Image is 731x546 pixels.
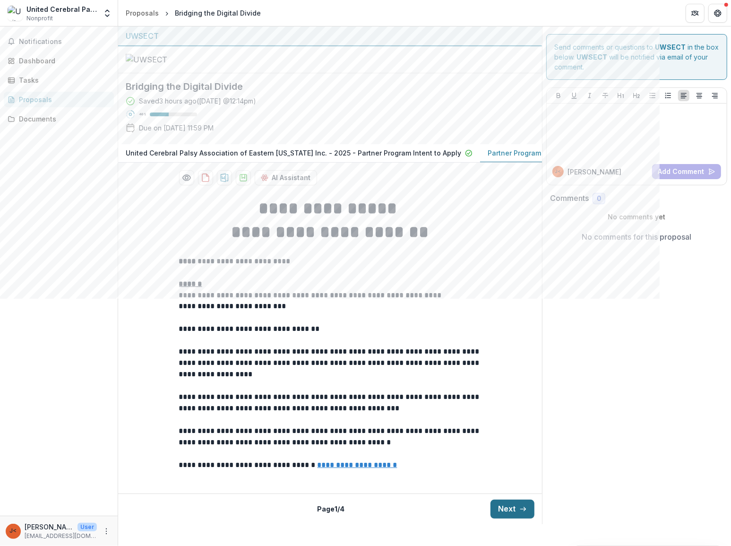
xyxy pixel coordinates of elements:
span: Notifications [19,38,110,46]
p: Partner Program - Admissions Application [488,148,625,158]
button: Bold [553,90,564,101]
button: Align Center [694,90,705,101]
button: AI Assistant [255,170,317,185]
div: Joanna Marrero <grants@ucpect.org> <grants@ucpect.org> [555,169,561,174]
span: Nonprofit [26,14,53,23]
a: Dashboard [4,53,114,69]
button: Notifications [4,34,114,49]
button: Align Right [709,90,721,101]
strong: UWSECT [576,53,607,61]
button: Strike [600,90,611,101]
div: Proposals [126,8,159,18]
div: Bridging the Digital Divide [175,8,261,18]
p: [PERSON_NAME] [568,167,621,177]
button: Ordered List [662,90,674,101]
button: Align Left [678,90,689,101]
p: 40 % [139,111,146,118]
strong: UWSECT [655,43,686,51]
h2: Comments [550,194,589,203]
button: download-proposal [198,170,213,185]
div: Proposals [19,95,106,104]
img: UWSECT [126,54,220,65]
div: Dashboard [19,56,106,66]
button: Add Comment [652,164,721,179]
div: Documents [19,114,106,124]
span: 0 [597,195,601,203]
button: Next [490,500,534,519]
button: Open entity switcher [101,4,114,23]
button: download-proposal [217,170,232,185]
button: Italicize [584,90,595,101]
div: UWSECT [126,30,534,42]
button: download-proposal [236,170,251,185]
button: Heading 2 [631,90,642,101]
div: Tasks [19,75,106,85]
button: Get Help [708,4,727,23]
div: Send comments or questions to in the box below. will be notified via email of your comment. [546,34,727,80]
button: Preview af7e7555-90db-4def-85fe-3000f005f064-1.pdf [179,170,194,185]
p: No comments yet [550,212,723,222]
button: Bullet List [647,90,658,101]
a: Proposals [122,6,163,20]
a: Proposals [4,92,114,107]
p: Page 1 / 4 [317,504,344,514]
button: Underline [568,90,580,101]
nav: breadcrumb [122,6,265,20]
p: [PERSON_NAME] <[EMAIL_ADDRESS][DOMAIN_NAME]> <[EMAIL_ADDRESS][DOMAIN_NAME]> [25,522,74,532]
button: More [101,526,112,537]
button: Partners [686,4,705,23]
h2: Bridging the Digital Divide [126,81,519,92]
a: Documents [4,111,114,127]
p: Due on [DATE] 11:59 PM [139,123,214,133]
button: Heading 1 [615,90,627,101]
a: Tasks [4,72,114,88]
p: [EMAIL_ADDRESS][DOMAIN_NAME] [25,532,97,540]
img: United Cerebral Palsy Association of Eastern Connecticut Inc. [8,6,23,21]
p: No comments for this proposal [582,231,692,243]
p: User [77,523,97,531]
div: Saved 3 hours ago ( [DATE] @ 12:14pm ) [139,96,256,106]
div: United Cerebral Palsy Association of Eastern [US_STATE] Inc. [26,4,97,14]
p: United Cerebral Palsy Association of Eastern [US_STATE] Inc. - 2025 - Partner Program Intent to A... [126,148,461,158]
div: Joanna Marrero <grants@ucpect.org> <grants@ucpect.org> [10,528,17,534]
